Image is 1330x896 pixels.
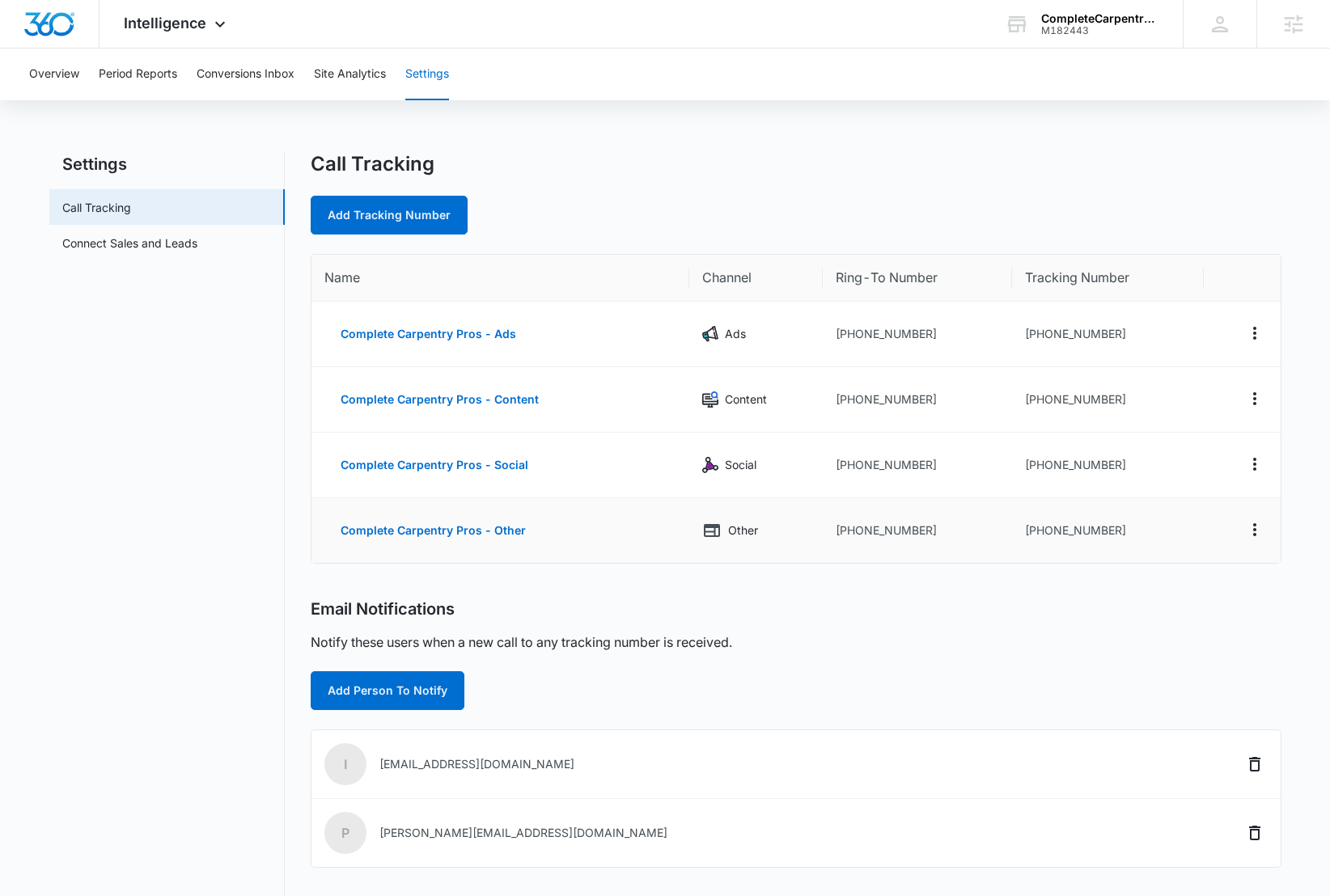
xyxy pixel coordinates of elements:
td: [PERSON_NAME][EMAIL_ADDRESS][DOMAIN_NAME] [311,799,1162,867]
button: Period Reports [99,49,177,100]
span: i [324,743,366,785]
button: Overview [29,49,79,100]
span: p [324,812,366,854]
td: [PHONE_NUMBER] [1012,498,1205,563]
h2: Email Notifications [311,599,455,619]
th: Ring-To Number [823,255,1011,302]
a: Connect Sales and Leads [62,235,197,251]
button: Conversions Inbox [197,49,294,100]
th: Channel [689,255,823,302]
button: Delete [1242,820,1268,846]
div: account id [1041,25,1159,36]
h2: Settings [49,152,285,176]
button: Actions [1242,451,1268,477]
button: Actions [1242,320,1268,346]
button: Complete Carpentry Pros - Other [324,511,542,550]
button: Add Person To Notify [311,671,464,710]
p: Notify these users when a new call to any tracking number is received. [311,632,732,652]
button: Complete Carpentry Pros - Content [324,380,555,419]
td: [EMAIL_ADDRESS][DOMAIN_NAME] [311,730,1162,799]
img: Ads [702,326,718,342]
button: Complete Carpentry Pros - Social [324,446,544,484]
img: Content [702,391,718,408]
td: [PHONE_NUMBER] [1012,433,1205,498]
td: [PHONE_NUMBER] [1012,367,1205,433]
th: Tracking Number [1012,255,1205,302]
button: Settings [405,49,449,100]
button: Site Analytics [314,49,386,100]
img: Social [702,457,718,473]
p: Social [725,456,756,474]
span: Intelligence [124,15,206,32]
a: Call Tracking [62,199,131,216]
a: Add Tracking Number [311,196,468,235]
p: Content [725,391,767,408]
button: Actions [1242,517,1268,543]
button: Complete Carpentry Pros - Ads [324,315,532,353]
div: account name [1041,12,1159,25]
th: Name [311,255,690,302]
button: Delete [1242,751,1268,777]
td: [PHONE_NUMBER] [823,498,1011,563]
td: [PHONE_NUMBER] [823,433,1011,498]
p: Other [728,522,758,539]
button: Actions [1242,386,1268,412]
td: [PHONE_NUMBER] [823,367,1011,433]
h1: Call Tracking [311,152,434,176]
td: [PHONE_NUMBER] [1012,302,1205,367]
td: [PHONE_NUMBER] [823,302,1011,367]
p: Ads [725,325,746,343]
